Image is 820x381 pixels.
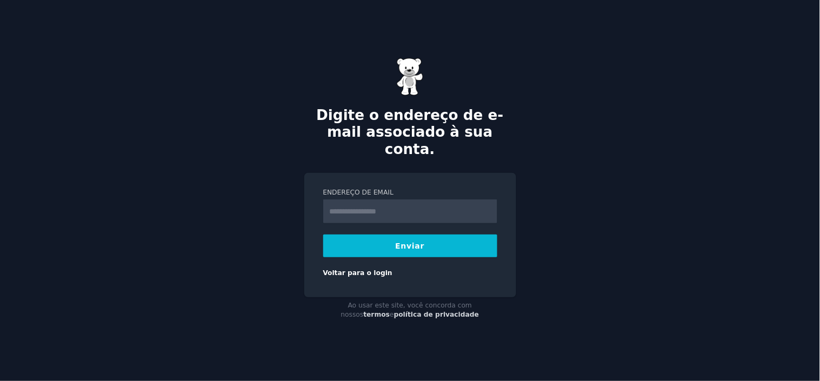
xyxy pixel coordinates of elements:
font: Digite o endereço de e-mail associado à sua conta. [316,107,503,157]
img: Ursinho de goma [397,58,424,96]
a: Voltar para o login [323,269,392,277]
font: e [390,311,394,318]
a: política de privacidade [394,311,479,318]
font: Enviar [395,242,424,250]
font: Ao usar este site, você concorda com nossos [341,302,472,319]
a: termos [364,311,390,318]
font: Endereço de email [323,189,394,196]
button: Enviar [323,235,497,257]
